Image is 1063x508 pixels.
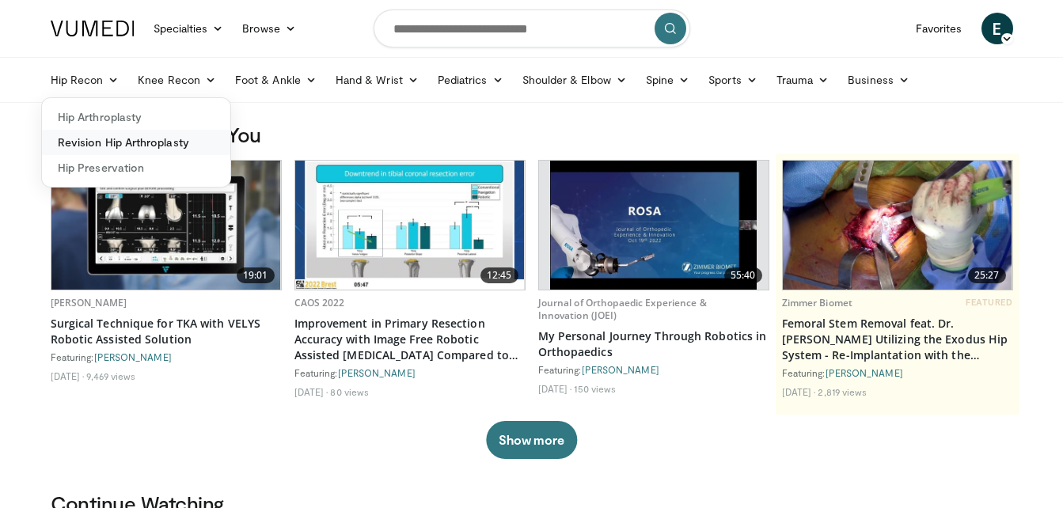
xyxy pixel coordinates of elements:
button: Show more [486,421,577,459]
a: Spine [636,64,699,96]
a: Foot & Ankle [226,64,326,96]
a: [PERSON_NAME] [338,367,416,378]
a: Hip Recon [41,64,129,96]
a: Revision Hip Arthroplasty [42,130,230,155]
span: 55:40 [724,267,762,283]
li: [DATE] [538,382,572,395]
a: Hip Preservation [42,155,230,180]
img: eceb7001-a1fd-4eee-9439-5c217dec2c8d.620x360_q85_upscale.jpg [51,161,281,290]
a: 12:45 [295,161,525,290]
span: FEATURED [966,297,1012,308]
a: Zimmer Biomet [782,296,853,309]
span: 25:27 [968,267,1006,283]
img: 8704042d-15d5-4ce9-b753-6dec72ffdbb1.620x360_q85_upscale.jpg [783,161,1012,290]
a: Journal of Orthopaedic Experience & Innovation (JOEI) [538,296,707,322]
a: [PERSON_NAME] [826,367,903,378]
span: 19:01 [237,267,275,283]
li: [DATE] [51,370,85,382]
a: [PERSON_NAME] [51,296,127,309]
a: Shoulder & Elbow [513,64,636,96]
a: Specialties [144,13,233,44]
img: VuMedi Logo [51,21,135,36]
img: 73ebaf27-e8ce-44c9-b483-4911b10bd6b7.620x360_q85_upscale.jpg [550,161,757,290]
a: Femoral Stem Removal feat. Dr. [PERSON_NAME] Utilizing the Exodus Hip System - Re-Implantation wi... [782,316,1013,363]
a: CAOS 2022 [294,296,345,309]
a: Pediatrics [428,64,513,96]
a: Surgical Technique for TKA with VELYS Robotic Assisted Solution [51,316,282,347]
a: Browse [233,13,306,44]
li: 2,819 views [818,385,867,398]
img: ca14c647-ecd2-4574-9d02-68b4a0b8f4b2.620x360_q85_upscale.jpg [295,161,525,290]
li: 150 views [574,382,616,395]
a: Trauma [767,64,839,96]
div: Featuring: [294,366,526,379]
a: Favorites [906,13,972,44]
a: [PERSON_NAME] [582,364,659,375]
li: 80 views [330,385,369,398]
a: E [981,13,1013,44]
a: 25:27 [783,161,1012,290]
a: 19:01 [51,161,281,290]
a: [PERSON_NAME] [94,351,172,362]
a: Business [838,64,919,96]
div: Featuring: [51,351,282,363]
a: Sports [699,64,767,96]
a: Hip Arthroplasty [42,104,230,130]
a: My Personal Journey Through Robotics in Orthopaedics [538,328,769,360]
a: Knee Recon [128,64,226,96]
h3: Recommended for You [51,122,1013,147]
input: Search topics, interventions [374,9,690,47]
li: [DATE] [294,385,328,398]
li: 9,469 views [86,370,135,382]
span: 12:45 [480,267,518,283]
a: Hand & Wrist [326,64,428,96]
a: 55:40 [539,161,769,290]
div: Featuring: [782,366,1013,379]
a: Improvement in Primary Resection Accuracy with Image Free Robotic Assisted [MEDICAL_DATA] Compare... [294,316,526,363]
div: Featuring: [538,363,769,376]
li: [DATE] [782,385,816,398]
